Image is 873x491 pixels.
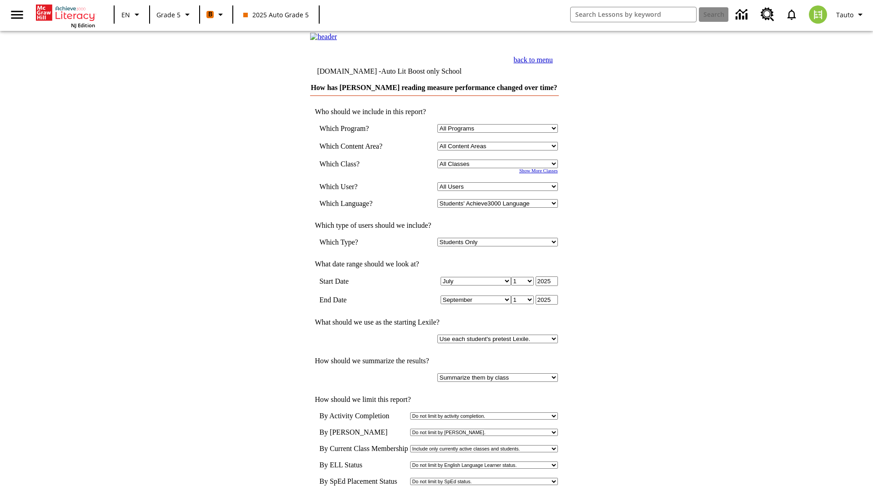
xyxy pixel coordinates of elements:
[519,168,558,173] a: Show More Classes
[310,260,557,268] td: What date range should we look at?
[755,2,780,27] a: Resource Center, Will open in new tab
[36,3,95,29] div: Home
[121,10,130,20] span: EN
[153,6,196,23] button: Grade: Grade 5, Select a grade
[243,10,309,20] span: 2025 Auto Grade 5
[319,182,399,191] td: Which User?
[319,124,399,133] td: Which Program?
[319,276,399,286] td: Start Date
[4,1,30,28] button: Open side menu
[310,318,557,326] td: What should we use as the starting Lexile?
[310,33,337,41] img: header
[319,428,408,436] td: By [PERSON_NAME]
[319,199,399,208] td: Which Language?
[803,3,833,26] button: Select a new avatar
[319,412,408,420] td: By Activity Completion
[310,396,557,404] td: How should we limit this report?
[310,221,557,230] td: Which type of users should we include?
[310,108,557,116] td: Who should we include in this report?
[319,295,399,305] td: End Date
[730,2,755,27] a: Data Center
[319,160,399,168] td: Which Class?
[809,5,827,24] img: avatar image
[117,6,146,23] button: Language: EN, Select a language
[833,6,869,23] button: Profile/Settings
[319,142,382,150] nobr: Which Content Area?
[317,67,462,75] td: [DOMAIN_NAME] -
[780,3,803,26] a: Notifications
[381,67,462,75] nobr: Auto Lit Boost only School
[319,477,408,486] td: By SpEd Placement Status
[203,6,230,23] button: Boost Class color is orange. Change class color
[319,238,399,246] td: Which Type?
[311,84,557,91] a: How has [PERSON_NAME] reading measure performance changed over time?
[836,10,853,20] span: Tauto
[156,10,181,20] span: Grade 5
[208,9,212,20] span: B
[310,357,557,365] td: How should we summarize the results?
[319,461,408,469] td: By ELL Status
[71,22,95,29] span: NJ Edition
[514,56,553,64] a: back to menu
[319,445,408,453] td: By Current Class Membership
[571,7,696,22] input: search field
